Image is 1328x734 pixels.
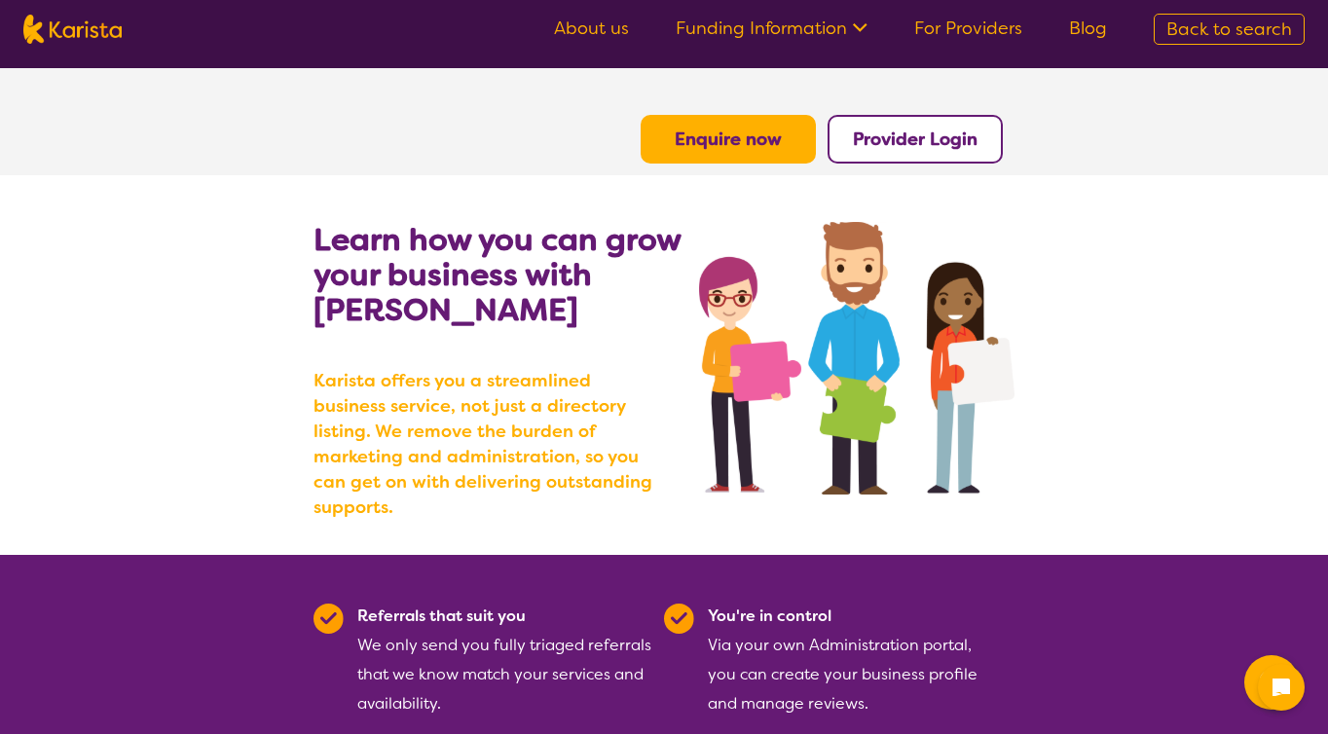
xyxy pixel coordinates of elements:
[314,368,664,520] b: Karista offers you a streamlined business service, not just a directory listing. We remove the bu...
[664,604,694,634] img: Tick
[554,17,629,40] a: About us
[699,222,1014,495] img: grow your business with Karista
[676,17,867,40] a: Funding Information
[708,602,1003,718] div: Via your own Administration portal, you can create your business profile and manage reviews.
[314,219,681,330] b: Learn how you can grow your business with [PERSON_NAME]
[641,115,816,164] button: Enquire now
[357,606,526,626] b: Referrals that suit you
[1154,14,1305,45] a: Back to search
[914,17,1022,40] a: For Providers
[314,604,344,634] img: Tick
[675,128,782,151] a: Enquire now
[708,606,831,626] b: You're in control
[1069,17,1107,40] a: Blog
[828,115,1003,164] button: Provider Login
[357,602,652,718] div: We only send you fully triaged referrals that we know match your services and availability.
[1166,18,1292,41] span: Back to search
[23,15,122,44] img: Karista logo
[1244,655,1299,710] button: Channel Menu
[853,128,978,151] a: Provider Login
